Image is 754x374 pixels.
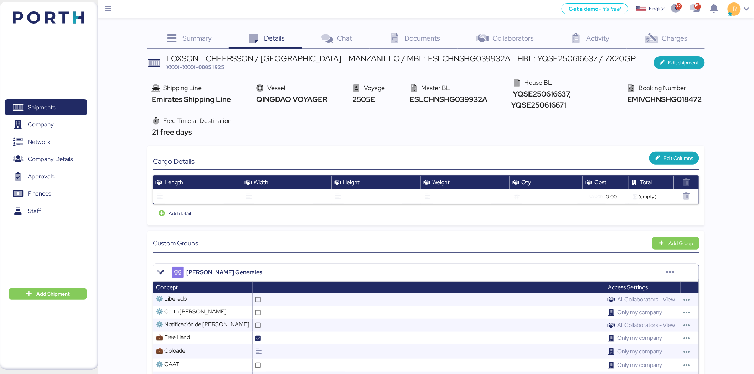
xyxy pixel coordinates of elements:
[587,191,606,202] button: USD($)
[28,154,73,164] span: Company Details
[405,33,440,43] span: Documents
[163,84,202,92] span: Shipping Line
[615,358,665,372] span: Only my company
[654,56,705,69] button: Edit shipment
[156,347,187,354] span: 💼 Coloader
[408,94,488,104] span: ESLCHNSHG039932A
[511,89,571,110] span: YQSE250616637, YQSE250616671
[169,209,191,218] span: Add detail
[594,178,606,186] span: Cost
[153,207,197,220] button: Add detail
[649,5,666,12] div: English
[153,157,426,166] div: Cargo Details
[186,268,262,277] span: [PERSON_NAME] Generales
[5,203,87,219] a: Staff
[626,94,702,104] span: EMIVCHNSHG018472
[166,63,224,71] span: XXXX-XXXX-O0051925
[664,154,693,162] span: Edit Columns
[165,178,183,186] span: Length
[5,168,87,185] a: Approvals
[652,237,699,250] button: Add Group
[156,333,190,341] span: 💼 Free Hand
[5,99,87,116] a: Shipments
[615,306,665,319] span: Only my company
[182,33,212,43] span: Summary
[28,102,55,113] span: Shipments
[732,4,737,14] span: IR
[639,84,686,92] span: Booking Number
[615,293,678,306] span: All Collaborators - View
[422,84,450,92] span: Master BL
[615,318,678,332] span: All Collaborators - View
[28,188,51,199] span: Finances
[5,151,87,167] a: Company Details
[343,178,360,186] span: Height
[608,284,648,291] span: Access Settings
[36,290,70,298] span: Add Shipment
[156,360,179,368] span: ⚙️ CAAT
[432,178,450,186] span: Weight
[254,94,327,104] span: QINGDAO VOYAGER
[662,33,688,43] span: Charges
[9,288,87,300] button: Add Shipment
[156,321,249,328] span: ⚙️ Notificación de [PERSON_NAME]
[5,116,87,133] a: Company
[254,178,268,186] span: Width
[156,284,178,291] span: Concept
[640,178,652,186] span: Total
[166,54,636,62] div: LOXSON - CHEERSSON / [GEOGRAPHIC_DATA] - MANZANILLO / MBL: ESLCHNSHG039932A - HBL: YQSE250616637 ...
[28,206,41,216] span: Staff
[28,171,54,182] span: Approvals
[5,186,87,202] a: Finances
[156,308,227,315] span: ⚙️ Carta [PERSON_NAME]
[153,238,198,248] span: Custom Groups
[337,33,352,43] span: Chat
[521,178,531,186] span: Qty
[28,137,50,147] span: Network
[590,193,603,200] span: USD($)
[5,134,87,150] a: Network
[669,239,693,248] div: Add Group
[28,119,54,130] span: Company
[150,94,231,104] span: Emirates Shipping Line
[150,127,192,137] span: 21 free days
[156,295,187,302] span: ⚙️ Liberado
[668,58,699,67] span: Edit shipment
[102,3,114,15] button: Menu
[649,152,699,165] button: Edit Columns
[493,33,534,43] span: Collaborators
[364,84,385,92] span: Voyage
[268,84,286,92] span: Vessel
[264,33,285,43] span: Details
[351,94,375,104] span: 2505E
[615,331,665,344] span: Only my company
[524,78,552,87] span: House BL
[615,345,665,358] span: Only my company
[163,116,232,125] span: Free Time at Destination
[587,33,610,43] span: Activity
